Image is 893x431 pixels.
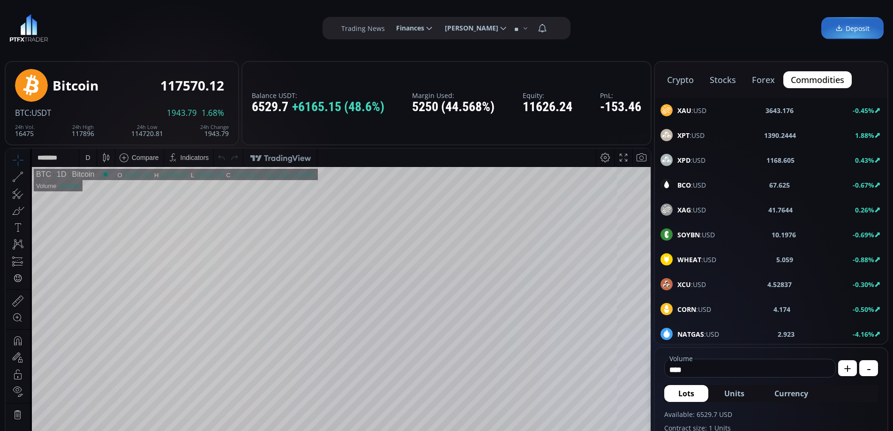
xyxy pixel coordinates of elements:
div: 1943.79 [200,124,229,137]
b: 1.88% [855,131,874,140]
b: 1390.2444 [764,130,796,140]
label: Balance USDT: [252,92,384,99]
div: 24h High [72,124,94,130]
b: XAU [677,106,691,115]
span: Deposit [835,23,870,33]
span: :USDT [30,107,51,118]
b: XAG [677,205,691,214]
span: Units [724,388,744,399]
b: 0.43% [855,156,874,165]
div: 1y [47,411,54,419]
button: + [838,360,857,376]
button: 16:11:21 (UTC) [535,406,586,424]
b: NATGAS [677,330,704,339]
div: O [112,23,117,30]
span: [PERSON_NAME] [438,19,498,38]
div: 3m [61,411,70,419]
div: 24h Change [200,124,229,130]
div: BTC [30,22,45,30]
span: Finances [390,19,424,38]
span: :USD [677,329,719,339]
div: 117570.12 [160,78,224,93]
div: 8.533K [54,34,74,41]
div: C [221,23,225,30]
div:  [8,125,16,134]
div: 16475 [15,124,35,137]
div: Indicators [175,5,203,13]
div: H [149,23,153,30]
span: Lots [678,388,694,399]
span: 16:11:21 (UTC) [538,411,583,419]
div: 117570.12 [225,23,254,30]
b: SOYBN [677,230,700,239]
img: LOGO [9,14,48,42]
b: -4.16% [853,330,874,339]
button: commodities [783,71,852,88]
button: crypto [660,71,701,88]
div: 114720.81 [131,124,163,137]
div: Toggle Log Scale [608,406,624,424]
div: auto [627,411,640,419]
span: :USD [677,155,705,165]
button: stocks [702,71,743,88]
button: Lots [664,385,708,402]
label: Available: 6529.7 USD [664,409,878,419]
b: XCU [677,280,691,289]
b: XPD [677,156,690,165]
b: -0.88% [853,255,874,264]
span: :USD [677,280,706,289]
b: -0.45% [853,106,874,115]
div: Market open [96,22,104,30]
button: - [859,360,878,376]
b: 4.52837 [767,280,792,289]
b: 10.1976 [772,230,796,240]
span: :USD [677,106,706,115]
span: 1.68% [202,109,224,117]
label: PnL: [600,92,641,99]
div: 116447.60 [117,23,146,30]
label: Trading News [341,23,385,33]
div: Bitcoin [53,78,98,93]
div: 1m [76,411,85,419]
div: D [80,5,84,13]
b: -0.69% [853,230,874,239]
label: Equity: [523,92,572,99]
div: L [185,23,189,30]
div: 116092.76 [189,23,218,30]
div: 5d [92,411,100,419]
span: Currency [774,388,808,399]
b: CORN [677,305,696,314]
a: Deposit [821,17,884,39]
div: log [612,411,621,419]
div: Compare [126,5,153,13]
div: 5250 (44.568%) [412,100,495,114]
div: -153.46 [600,100,641,114]
span: :USD [677,230,715,240]
div: Hide Drawings Toolbar [22,384,26,397]
b: 0.26% [855,205,874,214]
b: 2.923 [778,329,795,339]
b: 67.625 [769,180,790,190]
b: WHEAT [677,255,701,264]
b: 4.174 [773,304,790,314]
div: 11626.24 [523,100,572,114]
span: +6165.15 (48.6%) [292,100,384,114]
b: -0.67% [853,181,874,189]
div: Toggle Percentage [595,406,608,424]
span: :USD [677,304,711,314]
span: :USD [677,255,716,265]
div: Volume [30,34,51,41]
div: 117896.00 [153,23,182,30]
button: Units [710,385,758,402]
div: 117896 [72,124,94,137]
span: :USD [677,205,706,215]
button: Currency [760,385,822,402]
div: Bitcoin [60,22,89,30]
b: -0.30% [853,280,874,289]
b: 1168.605 [766,155,795,165]
div: 1d [106,411,113,419]
span: :USD [677,130,705,140]
div: +1122.53 (+0.96%) [257,23,309,30]
span: 1943.79 [167,109,197,117]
